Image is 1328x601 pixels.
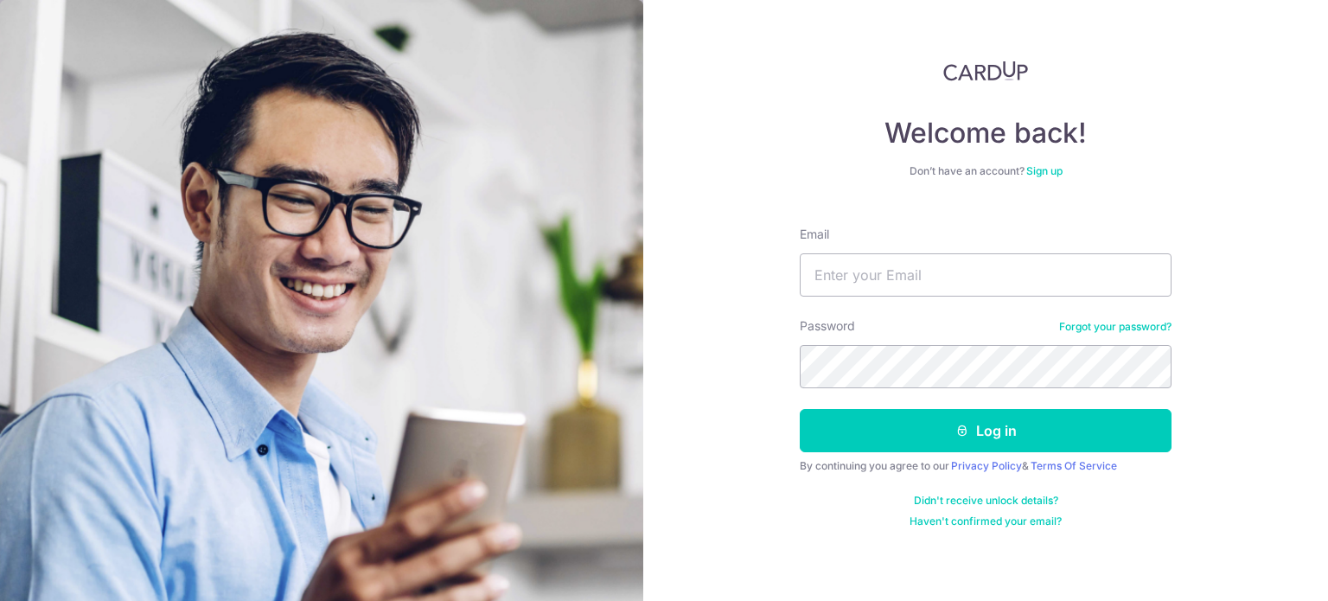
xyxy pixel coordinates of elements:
[1031,459,1117,472] a: Terms Of Service
[800,226,829,243] label: Email
[800,459,1172,473] div: By continuing you agree to our &
[800,116,1172,150] h4: Welcome back!
[943,61,1028,81] img: CardUp Logo
[800,253,1172,297] input: Enter your Email
[1059,320,1172,334] a: Forgot your password?
[800,164,1172,178] div: Don’t have an account?
[914,494,1058,508] a: Didn't receive unlock details?
[800,317,855,335] label: Password
[800,409,1172,452] button: Log in
[1026,164,1063,177] a: Sign up
[910,515,1062,528] a: Haven't confirmed your email?
[951,459,1022,472] a: Privacy Policy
